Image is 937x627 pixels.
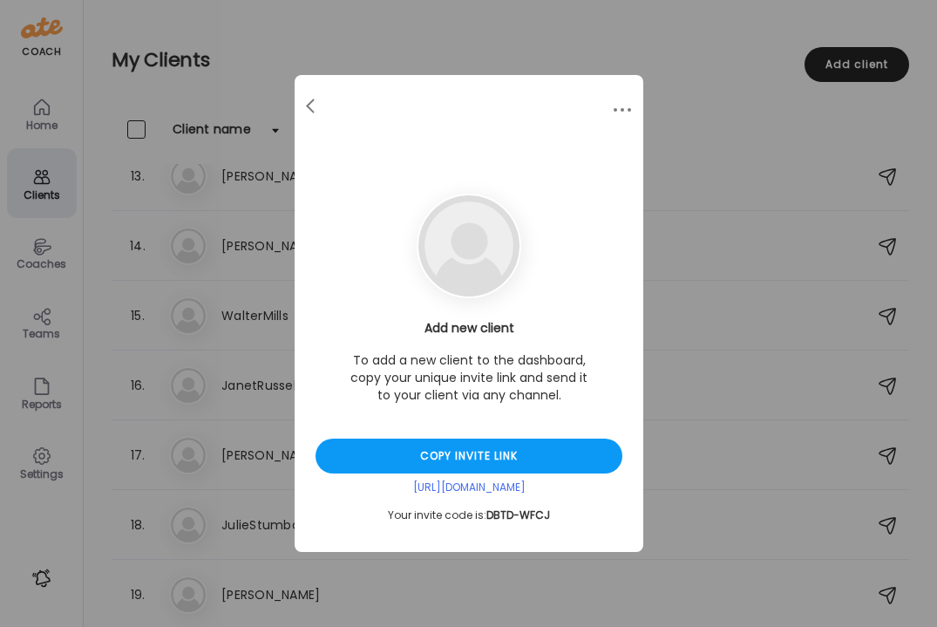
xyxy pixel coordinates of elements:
[347,351,591,404] p: To add a new client to the dashboard, copy your unique invite link and send it to your client via...
[316,508,622,522] div: Your invite code is:
[316,480,622,494] div: [URL][DOMAIN_NAME]
[418,195,519,296] img: bg-avatar-default.svg
[316,439,622,474] div: Copy invite link
[316,319,622,337] h3: Add new client
[486,508,550,522] span: DBTD-WFCJ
